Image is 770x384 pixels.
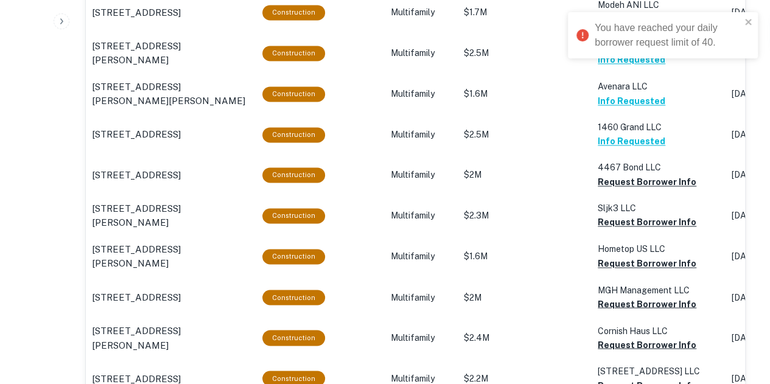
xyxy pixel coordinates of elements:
p: $1.6M [464,88,586,100]
p: MGH Management LLC [598,283,719,296]
div: This loan purpose was for construction [262,127,325,142]
p: Multifamily [391,291,452,304]
button: close [744,17,753,29]
div: This loan purpose was for construction [262,46,325,61]
p: Multifamily [391,169,452,181]
p: $1.6M [464,250,586,263]
button: Request Borrower Info [598,256,696,271]
p: Avenara LLC [598,80,719,93]
p: $2.5M [464,128,586,141]
a: [STREET_ADDRESS] [92,290,250,304]
p: [STREET_ADDRESS] [92,290,181,304]
button: Request Borrower Info [598,175,696,189]
p: Multifamily [391,128,452,141]
p: $2M [464,169,586,181]
a: [STREET_ADDRESS] [92,5,250,20]
p: Hometop US LLC [598,242,719,256]
p: Multifamily [391,47,452,60]
a: [STREET_ADDRESS][PERSON_NAME] [92,323,250,352]
p: $2.4M [464,331,586,344]
div: This loan purpose was for construction [262,5,325,20]
div: This loan purpose was for construction [262,290,325,305]
p: Multifamily [391,331,452,344]
p: Sljk3 LLC [598,201,719,215]
button: Request Borrower Info [598,337,696,352]
p: Multifamily [391,88,452,100]
p: Multifamily [391,209,452,222]
p: $2.3M [464,209,586,222]
p: $2.5M [464,47,586,60]
div: This loan purpose was for construction [262,86,325,102]
p: Multifamily [391,250,452,263]
p: [STREET_ADDRESS] [92,168,181,183]
button: Request Borrower Info [598,215,696,229]
p: [STREET_ADDRESS] [92,5,181,20]
p: Multifamily [391,6,452,19]
p: $2M [464,291,586,304]
div: This loan purpose was for construction [262,208,325,223]
button: Request Borrower Info [598,296,696,311]
a: [STREET_ADDRESS][PERSON_NAME] [92,39,250,68]
iframe: Chat Widget [709,287,770,345]
p: 1460 Grand LLC [598,120,719,134]
a: [STREET_ADDRESS][PERSON_NAME][PERSON_NAME] [92,80,250,108]
button: Info Requested [598,134,665,148]
div: This loan purpose was for construction [262,167,325,183]
div: This loan purpose was for construction [262,330,325,345]
button: Info Requested [598,94,665,108]
p: 4467 Bond LLC [598,161,719,174]
p: Cornish Haus LLC [598,324,719,337]
a: [STREET_ADDRESS] [92,127,250,142]
div: This loan purpose was for construction [262,249,325,264]
p: $1.7M [464,6,586,19]
p: [STREET_ADDRESS] [92,127,181,142]
a: [STREET_ADDRESS] [92,168,250,183]
div: You have reached your daily borrower request limit of 40. [595,21,741,50]
p: [STREET_ADDRESS] LLC [598,364,719,377]
a: [STREET_ADDRESS][PERSON_NAME] [92,201,250,230]
a: [STREET_ADDRESS][PERSON_NAME] [92,242,250,271]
